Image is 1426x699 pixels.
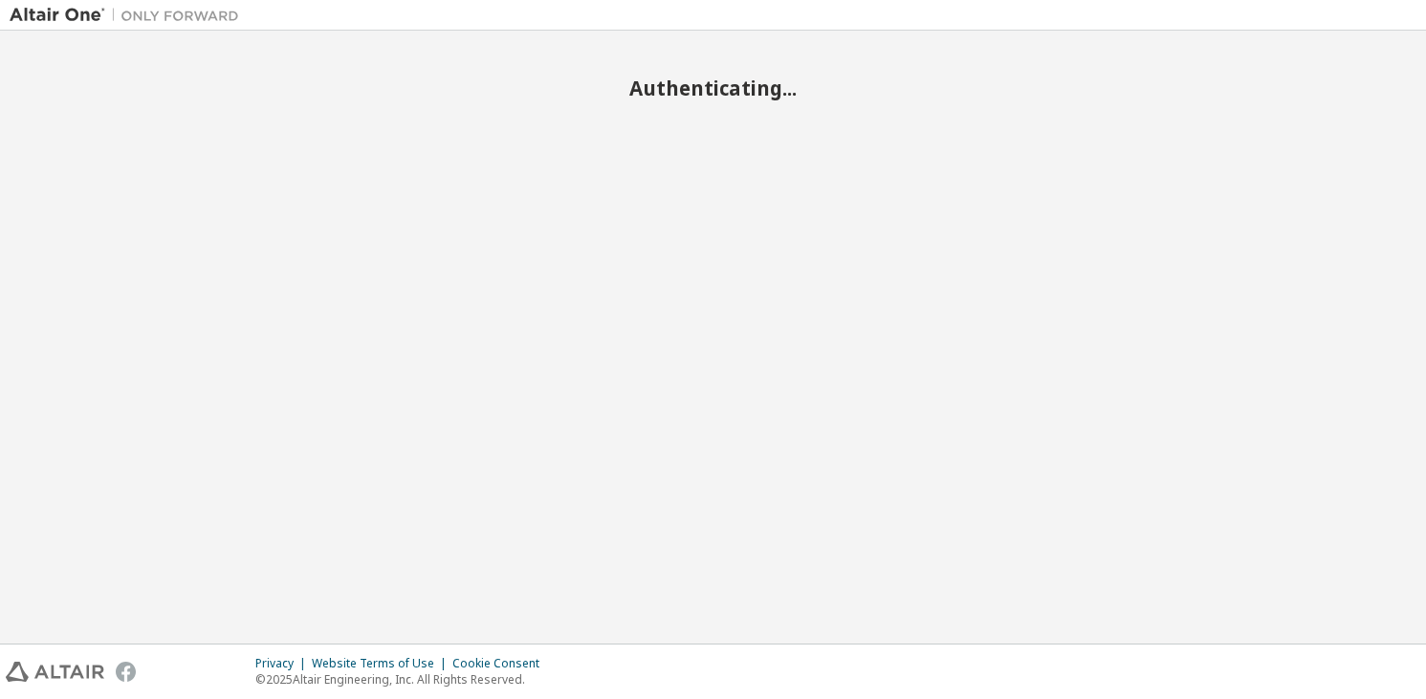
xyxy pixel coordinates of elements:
img: facebook.svg [116,662,136,682]
div: Cookie Consent [452,656,551,671]
div: Website Terms of Use [312,656,452,671]
h2: Authenticating... [10,76,1416,100]
p: © 2025 Altair Engineering, Inc. All Rights Reserved. [255,671,551,688]
img: Altair One [10,6,249,25]
div: Privacy [255,656,312,671]
img: altair_logo.svg [6,662,104,682]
